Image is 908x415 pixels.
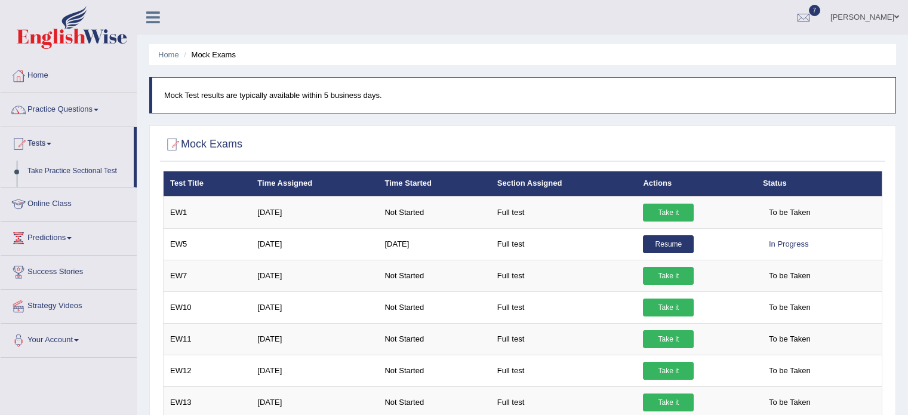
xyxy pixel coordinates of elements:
[809,5,821,16] span: 7
[1,222,137,251] a: Predictions
[378,228,490,260] td: [DATE]
[491,171,637,196] th: Section Assigned
[1,59,137,89] a: Home
[636,171,756,196] th: Actions
[251,171,378,196] th: Time Assigned
[1,187,137,217] a: Online Class
[164,171,251,196] th: Test Title
[643,299,694,316] a: Take it
[378,196,490,229] td: Not Started
[491,228,637,260] td: Full test
[164,260,251,291] td: EW7
[158,50,179,59] a: Home
[1,290,137,319] a: Strategy Videos
[763,394,817,411] span: To be Taken
[164,228,251,260] td: EW5
[251,228,378,260] td: [DATE]
[756,171,882,196] th: Status
[251,323,378,355] td: [DATE]
[164,291,251,323] td: EW10
[378,171,490,196] th: Time Started
[643,362,694,380] a: Take it
[22,161,134,182] a: Take Practice Sectional Test
[164,196,251,229] td: EW1
[763,204,817,222] span: To be Taken
[378,323,490,355] td: Not Started
[378,355,490,386] td: Not Started
[378,291,490,323] td: Not Started
[1,324,137,353] a: Your Account
[1,256,137,285] a: Success Stories
[251,260,378,291] td: [DATE]
[164,355,251,386] td: EW12
[643,330,694,348] a: Take it
[763,299,817,316] span: To be Taken
[251,196,378,229] td: [DATE]
[22,182,134,204] a: Take Mock Test
[763,362,817,380] span: To be Taken
[643,394,694,411] a: Take it
[181,49,236,60] li: Mock Exams
[643,204,694,222] a: Take it
[643,267,694,285] a: Take it
[491,260,637,291] td: Full test
[491,323,637,355] td: Full test
[763,267,817,285] span: To be Taken
[763,330,817,348] span: To be Taken
[164,323,251,355] td: EW11
[251,291,378,323] td: [DATE]
[378,260,490,291] td: Not Started
[251,355,378,386] td: [DATE]
[763,235,814,253] div: In Progress
[1,127,134,157] a: Tests
[491,196,637,229] td: Full test
[491,355,637,386] td: Full test
[163,136,242,153] h2: Mock Exams
[643,235,694,253] a: Resume
[1,93,137,123] a: Practice Questions
[491,291,637,323] td: Full test
[164,90,884,101] p: Mock Test results are typically available within 5 business days.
